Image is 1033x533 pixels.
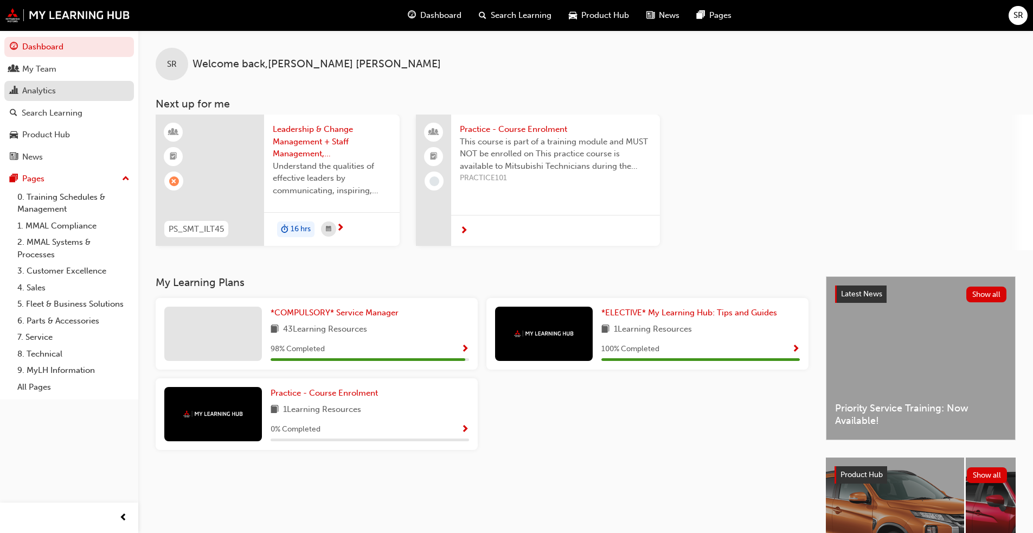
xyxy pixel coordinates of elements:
[10,153,18,162] span: news-icon
[138,98,1033,110] h3: Next up for me
[273,160,391,197] span: Understand the qualities of effective leaders by communicating, inspiring, fostering a positive c...
[13,379,134,396] a: All Pages
[601,343,659,356] span: 100 % Completed
[283,323,367,337] span: 43 Learning Resources
[4,37,134,57] a: Dashboard
[4,147,134,167] a: News
[13,329,134,346] a: 7. Service
[461,342,469,356] button: Show Progress
[326,223,331,236] span: calendar-icon
[183,410,243,417] img: mmal
[399,4,470,27] a: guage-iconDashboard
[638,4,688,27] a: news-iconNews
[560,4,638,27] a: car-iconProduct Hub
[1013,9,1023,22] span: SR
[460,226,468,236] span: next-icon
[271,388,378,398] span: Practice - Course Enrolment
[13,234,134,263] a: 2. MMAL Systems & Processes
[281,223,288,237] span: duration-icon
[4,103,134,123] a: Search Learning
[420,9,461,22] span: Dashboard
[688,4,740,27] a: pages-iconPages
[835,285,1006,303] a: Latest NewsShow all
[460,172,651,185] span: PRACTICE101
[13,296,134,313] a: 5. Fleet & Business Solutions
[461,423,469,436] button: Show Progress
[697,9,705,22] span: pages-icon
[430,125,438,139] span: people-icon
[430,150,438,164] span: booktick-icon
[22,151,43,163] div: News
[4,59,134,79] a: My Team
[271,423,320,436] span: 0 % Completed
[569,9,577,22] span: car-icon
[193,58,441,71] span: Welcome back , [PERSON_NAME] [PERSON_NAME]
[835,466,1007,484] a: Product HubShow all
[835,402,1006,427] span: Priority Service Training: Now Available!
[491,9,551,22] span: Search Learning
[283,403,361,417] span: 1 Learning Resources
[646,9,655,22] span: news-icon
[659,9,679,22] span: News
[4,35,134,169] button: DashboardMy TeamAnalyticsSearch LearningProduct HubNews
[601,307,781,319] a: *ELECTIVE* My Learning Hub: Tips and Guides
[22,85,56,97] div: Analytics
[4,169,134,189] button: Pages
[13,362,134,379] a: 9. MyLH Information
[581,9,629,22] span: Product Hub
[1009,6,1028,25] button: SR
[13,263,134,280] a: 3. Customer Excellence
[291,223,311,236] span: 16 hrs
[966,287,1007,302] button: Show all
[271,323,279,337] span: book-icon
[336,224,344,233] span: next-icon
[10,109,17,118] span: search-icon
[271,307,403,319] a: *COMPULSORY* Service Manager
[13,313,134,329] a: 6. Parts & Accessories
[429,176,439,186] span: learningRecordVerb_NONE-icon
[461,345,469,354] span: Show Progress
[10,42,18,52] span: guage-icon
[470,4,560,27] a: search-iconSearch Learning
[416,115,660,246] a: Practice - Course EnrolmentThis course is part of a training module and MUST NOT be enrolled on T...
[792,345,800,354] span: Show Progress
[169,176,179,186] span: learningRecordVerb_ABSENT-icon
[170,125,177,139] span: learningResourceType_INSTRUCTOR_LED-icon
[967,467,1008,483] button: Show all
[408,9,416,22] span: guage-icon
[10,130,18,140] span: car-icon
[13,189,134,218] a: 0. Training Schedules & Management
[514,330,574,337] img: mmal
[271,403,279,417] span: book-icon
[170,150,177,164] span: booktick-icon
[169,223,224,236] span: PS_SMT_ILT45
[271,343,325,356] span: 98 % Completed
[601,323,609,337] span: book-icon
[156,276,809,289] h3: My Learning Plans
[10,86,18,96] span: chart-icon
[122,172,130,186] span: up-icon
[22,107,82,119] div: Search Learning
[22,63,56,75] div: My Team
[22,173,44,185] div: Pages
[13,218,134,234] a: 1. MMAL Compliance
[840,470,883,479] span: Product Hub
[10,174,18,184] span: pages-icon
[271,387,382,399] a: Practice - Course Enrolment
[13,280,134,296] a: 4. Sales
[273,123,391,160] span: Leadership & Change Management + Staff Management, Retention & Wellbeing - Face to Face Instructo...
[614,323,692,337] span: 1 Learning Resources
[271,308,399,318] span: *COMPULSORY* Service Manager
[460,136,651,173] span: This course is part of a training module and MUST NOT be enrolled on This practice course is avai...
[826,276,1016,440] a: Latest NewsShow allPriority Service Training: Now Available!
[601,308,777,318] span: *ELECTIVE* My Learning Hub: Tips and Guides
[5,8,130,22] img: mmal
[13,346,134,363] a: 8. Technical
[119,511,127,525] span: prev-icon
[156,115,400,246] a: PS_SMT_ILT45Leadership & Change Management + Staff Management, Retention & Wellbeing - Face to Fa...
[841,289,882,299] span: Latest News
[4,125,134,145] a: Product Hub
[460,123,651,136] span: Practice - Course Enrolment
[4,81,134,101] a: Analytics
